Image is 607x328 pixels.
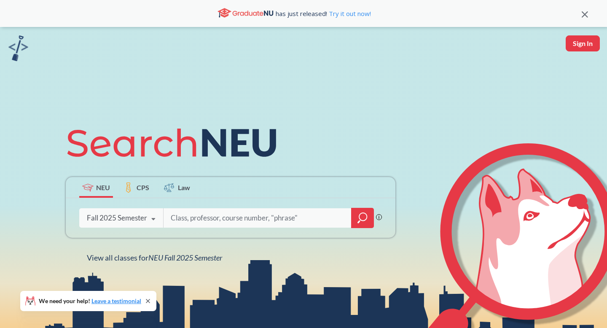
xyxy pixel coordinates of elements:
a: Try it out now! [327,9,371,18]
span: Law [178,183,190,192]
a: Leave a testimonial [91,297,141,304]
span: CPS [137,183,149,192]
span: NEU [96,183,110,192]
svg: magnifying glass [357,212,368,224]
div: magnifying glass [351,208,374,228]
a: sandbox logo [8,35,28,64]
button: Sign In [566,35,600,51]
div: Fall 2025 Semester [87,213,147,223]
span: has just released! [276,9,371,18]
input: Class, professor, course number, "phrase" [170,209,345,227]
span: View all classes for [87,253,222,262]
span: NEU Fall 2025 Semester [148,253,222,262]
img: sandbox logo [8,35,28,61]
span: We need your help! [39,298,141,304]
